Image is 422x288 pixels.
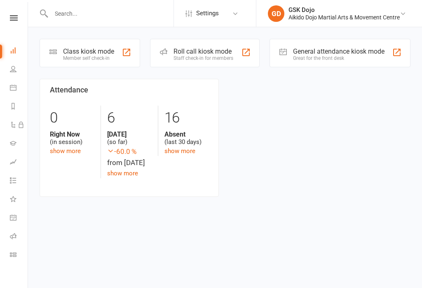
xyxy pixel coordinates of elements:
[288,6,400,14] div: GSK Dojo
[10,153,28,172] a: Assessments
[50,86,209,94] h3: Attendance
[10,42,28,61] a: Dashboard
[63,47,114,55] div: Class kiosk mode
[107,146,151,157] span: -60.0 %
[293,47,384,55] div: General attendance kiosk mode
[107,146,151,168] div: from [DATE]
[50,106,94,130] div: 0
[49,8,173,19] input: Search...
[164,130,209,146] div: (last 30 days)
[173,55,233,61] div: Staff check-in for members
[164,106,209,130] div: 16
[10,98,28,116] a: Reports
[63,55,114,61] div: Member self check-in
[10,79,28,98] a: Calendar
[164,130,209,138] strong: Absent
[268,5,284,22] div: GD
[10,61,28,79] a: People
[196,4,219,23] span: Settings
[107,170,138,177] a: show more
[50,130,94,146] div: (in session)
[50,147,81,155] a: show more
[10,191,28,209] a: What's New
[107,130,151,138] strong: [DATE]
[173,47,233,55] div: Roll call kiosk mode
[50,130,94,138] strong: Right Now
[10,228,28,246] a: Roll call kiosk mode
[164,147,195,155] a: show more
[107,130,151,146] div: (so far)
[10,246,28,265] a: Class kiosk mode
[288,14,400,21] div: Aikido Dojo Martial Arts & Movement Centre
[10,209,28,228] a: General attendance kiosk mode
[107,106,151,130] div: 6
[293,55,384,61] div: Great for the front desk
